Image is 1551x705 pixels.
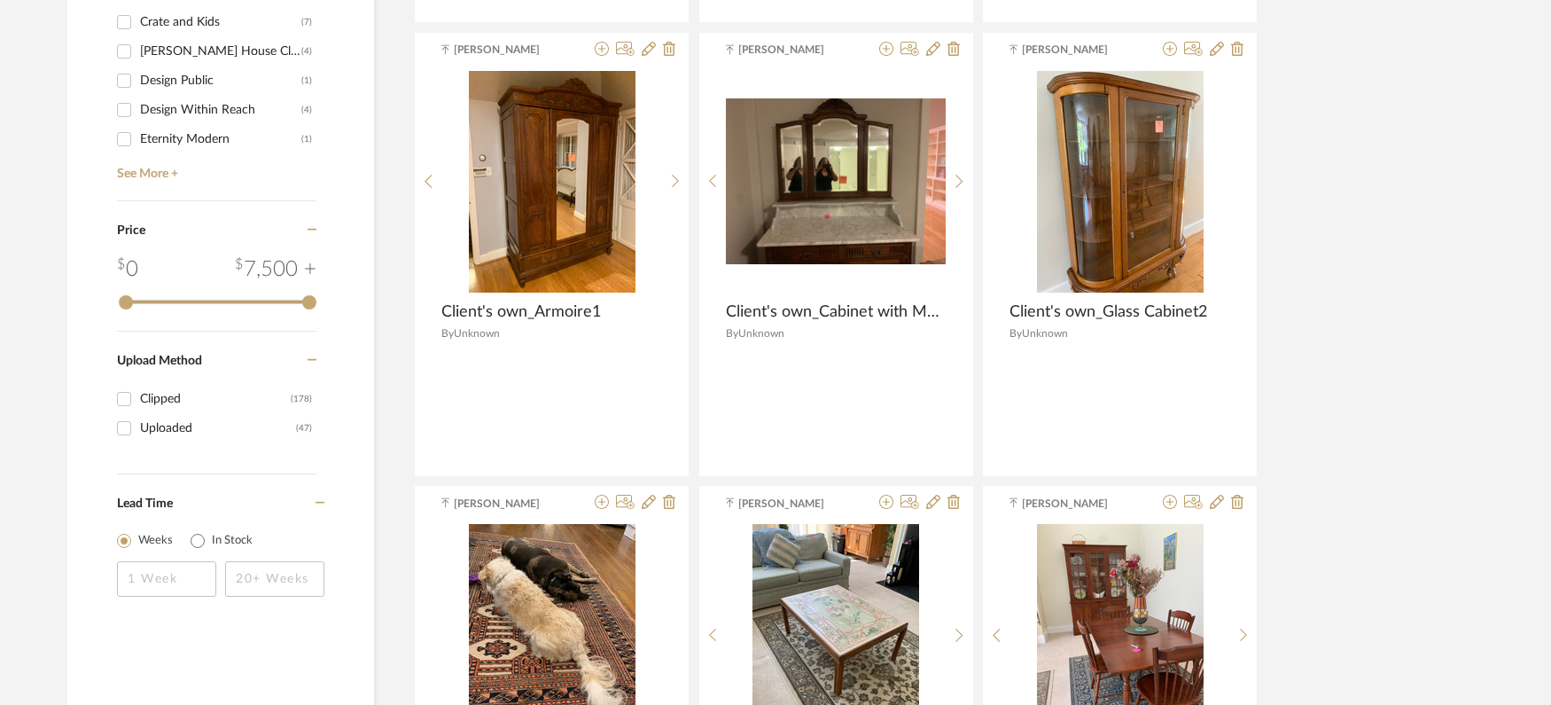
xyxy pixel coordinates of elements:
[117,254,138,286] div: 0
[235,254,316,286] div: 7,500 +
[140,37,301,66] div: [PERSON_NAME] House Club
[117,497,173,510] span: Lead Time
[140,385,291,413] div: Clipped
[117,355,202,367] span: Upload Method
[225,561,324,597] input: 20+ Weeks
[738,328,784,339] span: Unknown
[1022,496,1134,512] span: [PERSON_NAME]
[301,67,312,95] div: (1)
[726,98,946,263] img: Client's own_Cabinet with Mirror
[138,532,173,550] label: Weeks
[441,302,601,322] span: Client's own_Armoire1
[140,414,296,443] div: Uploaded
[738,496,850,512] span: [PERSON_NAME]
[117,224,145,237] span: Price
[140,125,301,153] div: Eternity Modern
[140,8,301,36] div: Crate and Kids
[117,561,216,597] input: 1 Week
[1037,71,1204,293] img: Client's own_Glass Cabinet2
[140,96,301,124] div: Design Within Reach
[296,414,312,443] div: (47)
[441,328,454,339] span: By
[113,153,316,182] a: See More +
[291,385,312,413] div: (178)
[1009,328,1022,339] span: By
[301,96,312,124] div: (4)
[212,532,253,550] label: In Stock
[454,328,500,339] span: Unknown
[1022,328,1068,339] span: Unknown
[738,42,850,58] span: [PERSON_NAME]
[454,42,565,58] span: [PERSON_NAME]
[469,71,635,293] img: Client's own_Armoire1
[301,8,312,36] div: (7)
[726,328,738,339] span: By
[1022,42,1134,58] span: [PERSON_NAME]
[301,37,312,66] div: (4)
[726,302,939,322] span: Client's own_Cabinet with Mirror
[140,67,301,95] div: Design Public
[454,496,565,512] span: [PERSON_NAME]
[1009,302,1207,322] span: Client's own_Glass Cabinet2
[301,125,312,153] div: (1)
